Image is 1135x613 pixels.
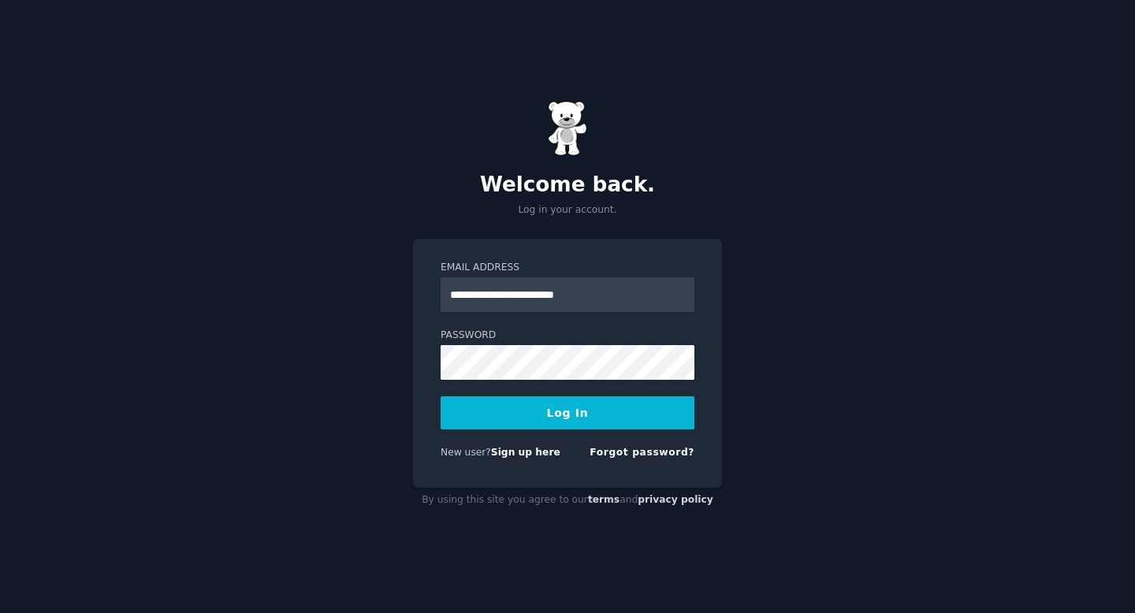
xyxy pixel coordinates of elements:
[441,396,694,429] button: Log In
[441,329,694,343] label: Password
[638,494,713,505] a: privacy policy
[413,488,722,513] div: By using this site you agree to our and
[441,261,694,275] label: Email Address
[588,494,620,505] a: terms
[590,447,694,458] a: Forgot password?
[548,101,587,156] img: Gummy Bear
[491,447,560,458] a: Sign up here
[413,203,722,217] p: Log in your account.
[413,173,722,198] h2: Welcome back.
[441,447,491,458] span: New user?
